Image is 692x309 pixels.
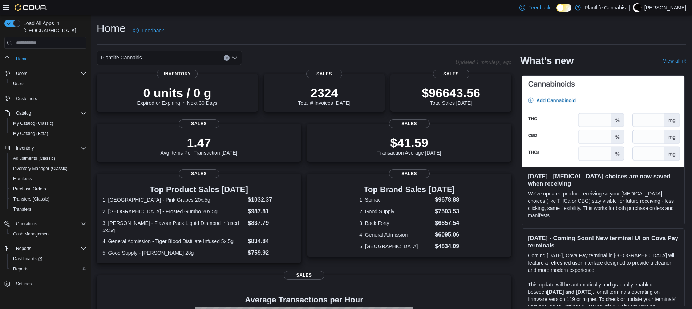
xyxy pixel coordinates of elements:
button: Clear input [224,55,230,61]
dd: $837.79 [248,219,295,227]
dt: 1. Spinach [359,196,432,203]
span: Plantlife Cannabis [101,53,142,62]
h3: Top Brand Sales [DATE] [359,185,459,194]
span: Purchase Orders [10,185,86,193]
span: Home [13,54,86,63]
span: Inventory Manager (Classic) [10,164,86,173]
dd: $6095.06 [435,230,459,239]
span: Inventory [16,145,34,151]
a: Dashboards [7,254,89,264]
button: Settings [1,278,89,289]
a: Reports [10,265,31,273]
span: Operations [13,219,86,228]
span: My Catalog (Beta) [10,129,86,138]
p: [PERSON_NAME] [644,3,686,12]
button: Home [1,53,89,64]
dt: 3. Back Forty [359,219,432,227]
button: Cash Management [7,229,89,239]
a: My Catalog (Beta) [10,129,51,138]
p: Updated 1 minute(s) ago [456,59,511,65]
span: Catalog [16,110,31,116]
span: Users [13,69,86,78]
button: Reports [7,264,89,274]
div: Transaction Average [DATE] [377,135,441,156]
a: Feedback [517,0,553,15]
span: Sales [179,119,219,128]
dt: 5. Good Supply - [PERSON_NAME] 28g [102,249,245,257]
span: Load All Apps in [GEOGRAPHIC_DATA] [20,20,86,34]
img: Cova [15,4,47,11]
strong: [DATE] and [DATE] [547,289,592,295]
h3: [DATE] - Coming Soon! New terminal UI on Cova Pay terminals [528,234,679,249]
span: My Catalog (Classic) [10,119,86,128]
span: Sales [284,271,324,280]
dd: $6857.54 [435,219,459,227]
span: Reports [16,246,31,251]
span: Cash Management [13,231,50,237]
span: Purchase Orders [13,186,46,192]
button: Adjustments (Classic) [7,153,89,163]
dd: $987.81 [248,207,295,216]
div: Camille O'Genski [633,3,642,12]
dd: $1032.37 [248,195,295,204]
nav: Complex example [4,50,86,308]
a: Customers [13,94,40,103]
dd: $9678.88 [435,195,459,204]
span: Cash Management [10,230,86,238]
button: Purchase Orders [7,184,89,194]
span: Catalog [13,109,86,118]
a: Cash Management [10,230,53,238]
span: Users [13,81,24,87]
dt: 3. [PERSON_NAME] - Flavour Pack Liquid Diamond Infused 5x.5g [102,219,245,234]
span: Adjustments (Classic) [10,154,86,163]
h3: Top Product Sales [DATE] [102,185,295,194]
a: Feedback [130,23,167,38]
span: Transfers (Classic) [10,195,86,203]
button: Catalog [13,109,34,118]
p: 2324 [298,86,350,100]
dd: $834.84 [248,237,295,246]
dd: $759.92 [248,249,295,257]
span: Inventory [157,70,198,78]
button: Reports [13,244,34,253]
div: Total # Invoices [DATE] [298,86,350,106]
span: Reports [13,266,28,272]
span: My Catalog (Beta) [13,131,48,136]
button: Transfers (Classic) [7,194,89,204]
button: Inventory [13,144,37,152]
dd: $4834.09 [435,242,459,251]
span: Sales [389,119,430,128]
span: Home [16,56,28,62]
span: Transfers (Classic) [13,196,49,202]
a: Manifests [10,174,35,183]
button: Inventory [1,143,89,153]
span: Customers [13,94,86,103]
span: Sales [389,169,430,178]
h3: [DATE] - [MEDICAL_DATA] choices are now saved when receiving [528,173,679,187]
dt: 4. General Admission - Tiger Blood Distillate Infused 5x.5g [102,238,245,245]
p: | [628,3,630,12]
span: Settings [16,281,32,287]
button: Open list of options [232,55,238,61]
div: Expired or Expiring in Next 30 Days [137,86,218,106]
span: Transfers [13,206,31,212]
button: Users [7,79,89,89]
span: Users [16,71,27,76]
div: Avg Items Per Transaction [DATE] [161,135,238,156]
p: $41.59 [377,135,441,150]
button: Users [1,68,89,79]
a: Adjustments (Classic) [10,154,58,163]
a: View allExternal link [663,58,686,64]
span: Feedback [142,27,164,34]
span: Reports [10,265,86,273]
span: Inventory Manager (Classic) [13,166,68,171]
span: My Catalog (Classic) [13,120,53,126]
dt: 1. [GEOGRAPHIC_DATA] - Pink Grapes 20x.5g [102,196,245,203]
a: Transfers [10,205,34,214]
p: 0 units / 0 g [137,86,218,100]
span: Sales [433,70,469,78]
span: Reports [13,244,86,253]
span: Adjustments (Classic) [13,155,55,161]
a: Transfers (Classic) [10,195,52,203]
button: Catalog [1,108,89,118]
